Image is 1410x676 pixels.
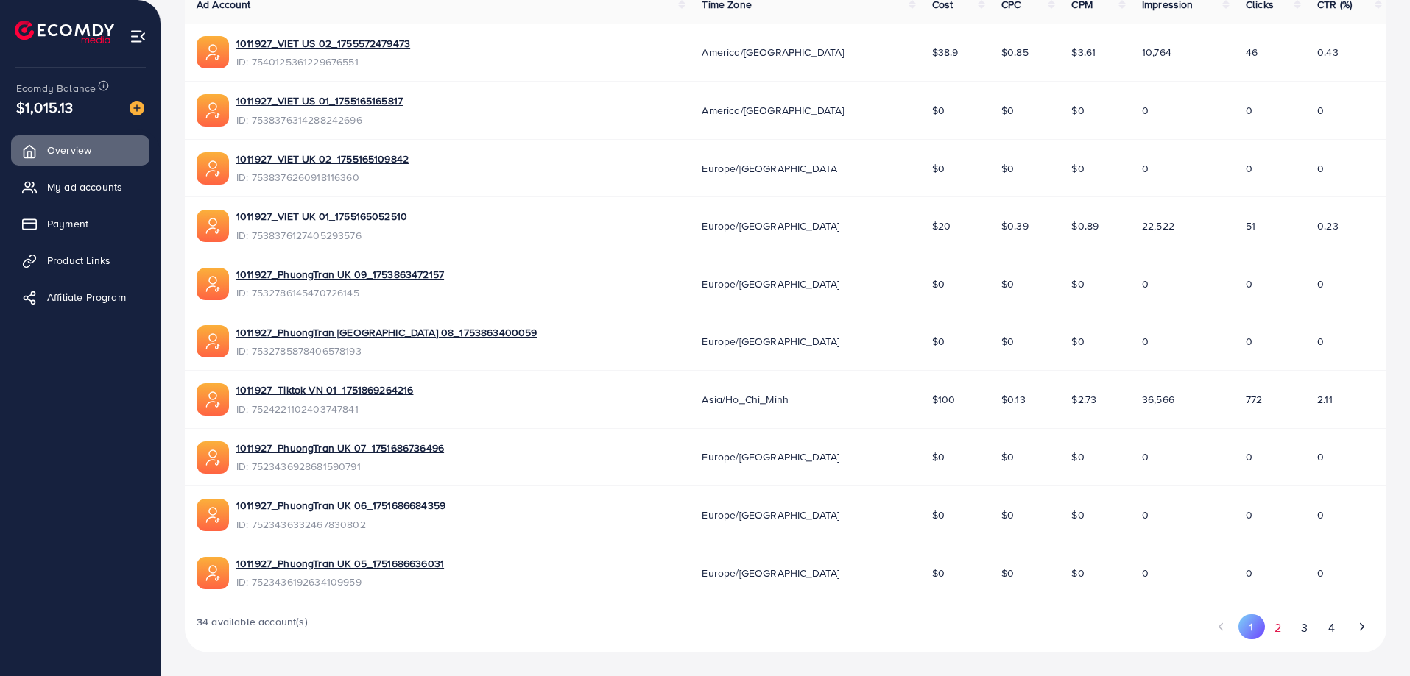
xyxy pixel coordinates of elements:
[1317,161,1324,176] span: 0
[1001,218,1029,233] span: $0.39
[1071,103,1084,118] span: $0
[1071,161,1084,176] span: $0
[932,392,956,407] span: $100
[1142,508,1149,522] span: 0
[702,218,839,233] span: Europe/[GEOGRAPHIC_DATA]
[1317,566,1324,580] span: 0
[11,172,149,202] a: My ad accounts
[702,392,789,407] span: Asia/Ho_Chi_Minh
[932,103,945,118] span: $0
[1071,334,1084,349] span: $0
[16,96,73,118] span: $1,015.13
[702,45,844,60] span: America/[GEOGRAPHIC_DATA]
[1246,334,1252,349] span: 0
[702,103,844,118] span: America/[GEOGRAPHIC_DATA]
[1317,103,1324,118] span: 0
[1001,334,1014,349] span: $0
[197,441,229,474] img: ic-ads-acc.e4c84228.svg
[932,449,945,464] span: $0
[1317,218,1339,233] span: 0.23
[1246,218,1255,233] span: 51
[236,152,409,166] a: 1011927_VIET UK 02_1755165109842
[1001,103,1014,118] span: $0
[1246,277,1252,291] span: 0
[702,566,839,580] span: Europe/[GEOGRAPHIC_DATA]
[197,36,229,68] img: ic-ads-acc.e4c84228.svg
[11,209,149,238] a: Payment
[47,253,110,268] span: Product Links
[236,54,410,69] span: ID: 7540125361229676551
[1317,392,1333,407] span: 2.11
[1317,277,1324,291] span: 0
[236,498,445,513] a: 1011927_PhuongTran UK 06_1751686684359
[197,268,229,300] img: ic-ads-acc.e4c84228.svg
[15,21,114,43] img: logo
[1317,45,1339,60] span: 0.43
[932,218,951,233] span: $20
[236,170,409,185] span: ID: 7538376260918116360
[1142,392,1174,407] span: 36,566
[1142,103,1149,118] span: 0
[932,277,945,291] span: $0
[932,161,945,176] span: $0
[197,383,229,416] img: ic-ads-acc.e4c84228.svg
[197,210,229,242] img: ic-ads-acc.e4c84228.svg
[236,556,444,571] a: 1011927_PhuongTran UK 05_1751686636031
[1265,614,1291,641] button: Go to page 2
[1317,449,1324,464] span: 0
[1001,508,1014,522] span: $0
[1246,392,1262,407] span: 772
[47,290,126,305] span: Affiliate Program
[236,402,413,416] span: ID: 7524221102403747841
[702,449,839,464] span: Europe/[GEOGRAPHIC_DATA]
[197,614,308,641] span: 34 available account(s)
[1071,566,1084,580] span: $0
[1246,508,1252,522] span: 0
[236,383,413,397] a: 1011927_Tiktok VN 01_1751869264216
[236,441,444,455] a: 1011927_PhuongTran UK 07_1751686736496
[11,135,149,165] a: Overview
[236,209,407,224] a: 1011927_VIET UK 01_1755165052510
[236,36,410,51] a: 1011927_VIET US 02_1755572479473
[47,143,91,157] span: Overview
[1142,449,1149,464] span: 0
[1071,449,1084,464] span: $0
[932,508,945,522] span: $0
[1208,614,1375,641] ul: Pagination
[236,228,407,243] span: ID: 7538376127405293576
[1071,218,1099,233] span: $0.89
[1318,614,1344,641] button: Go to page 4
[236,459,444,474] span: ID: 7523436928681590791
[1317,508,1324,522] span: 0
[236,574,444,589] span: ID: 7523436192634109959
[932,566,945,580] span: $0
[1246,449,1252,464] span: 0
[11,246,149,275] a: Product Links
[1071,508,1084,522] span: $0
[1246,45,1258,60] span: 46
[932,334,945,349] span: $0
[1142,334,1149,349] span: 0
[1071,45,1096,60] span: $3.61
[236,113,403,127] span: ID: 7538376314288242696
[236,517,445,532] span: ID: 7523436332467830802
[1001,449,1014,464] span: $0
[197,152,229,185] img: ic-ads-acc.e4c84228.svg
[11,282,149,312] a: Affiliate Program
[130,28,147,45] img: menu
[236,267,444,282] a: 1011927_PhuongTran UK 09_1753863472157
[1142,218,1174,233] span: 22,522
[197,94,229,127] img: ic-ads-acc.e4c84228.svg
[1071,392,1096,407] span: $2.73
[236,325,537,340] a: 1011927_PhuongTran [GEOGRAPHIC_DATA] 08_1753863400059
[702,508,839,522] span: Europe/[GEOGRAPHIC_DATA]
[1001,161,1014,176] span: $0
[47,216,88,231] span: Payment
[1142,566,1149,580] span: 0
[1291,614,1318,641] button: Go to page 3
[1001,277,1014,291] span: $0
[1001,45,1029,60] span: $0.85
[1347,610,1399,665] iframe: Chat
[1001,566,1014,580] span: $0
